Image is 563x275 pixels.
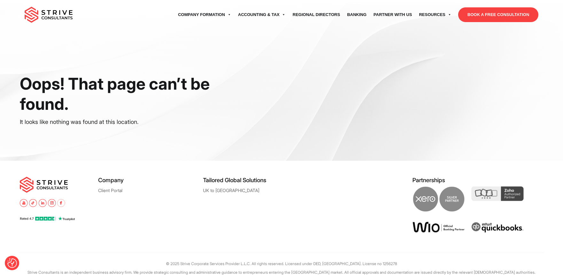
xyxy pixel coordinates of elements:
[7,258,17,268] img: Revisit consent button
[20,117,245,127] p: It looks like nothing was found at this location.
[7,258,17,268] button: Consent Preferences
[203,188,259,193] a: UK to [GEOGRAPHIC_DATA]
[175,6,235,24] a: Company Formation
[416,6,455,24] a: Resources
[412,222,465,233] img: Wio Offical Banking Partner
[344,6,370,24] a: Banking
[289,6,343,24] a: Regional Directors
[203,177,308,183] h5: Tailored Global Solutions
[370,6,415,24] a: Partner with Us
[471,186,524,201] img: Zoho Partner
[98,188,122,193] a: Client Portal
[20,74,245,114] h1: Oops! That page can’t be found.
[235,6,289,24] a: Accounting & Tax
[98,177,203,183] h5: Company
[25,7,73,23] img: main-logo.svg
[412,177,543,183] h5: Partnerships
[471,222,524,233] img: intuit quickbooks
[19,259,544,268] p: © 2025 Strive Corporate Services Provider L.L.C. All rights reserved. Licensed under DED, [GEOGRA...
[20,177,68,193] img: main-logo.svg
[458,7,538,22] a: BOOK A FREE CONSULTATION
